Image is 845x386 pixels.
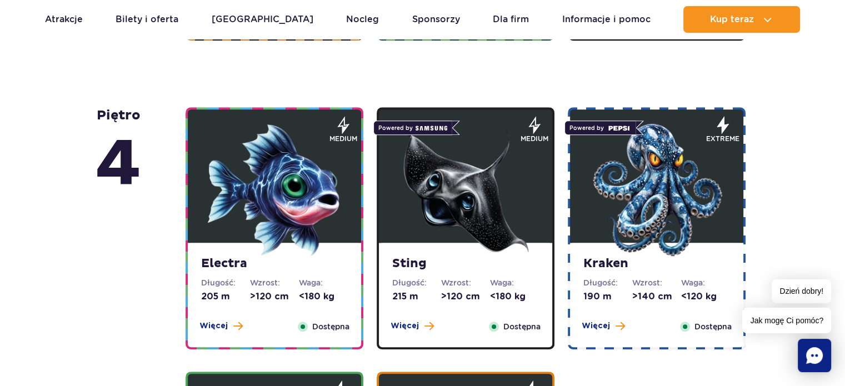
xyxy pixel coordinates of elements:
strong: Kraken [583,256,730,272]
span: Dzień dobry! [772,279,831,303]
span: Kup teraz [710,14,754,24]
dt: Waga: [490,277,539,288]
dd: >120 cm [250,290,299,303]
img: 683e9df96f1c7957131151.png [590,123,723,257]
button: Kup teraz [683,6,800,33]
span: Więcej [199,320,228,332]
span: Dostępna [312,320,349,333]
img: 683e9dc030483830179588.png [208,123,341,257]
span: Powered by [564,121,636,135]
dt: Waga: [299,277,348,288]
a: Atrakcje [45,6,83,33]
span: Dostępna [503,320,541,333]
span: medium [521,134,548,144]
span: Powered by [373,121,452,135]
a: Sponsorzy [412,6,460,33]
dd: 215 m [392,290,441,303]
img: 683e9dd6f19b1268161416.png [399,123,532,257]
dt: Waga: [681,277,730,288]
a: Bilety i oferta [116,6,178,33]
a: Dla firm [493,6,529,33]
button: Więcej [199,320,243,332]
span: extreme [706,134,739,144]
strong: Electra [201,256,348,272]
dd: >140 cm [632,290,681,303]
strong: piętro [96,107,141,206]
dd: 205 m [201,290,250,303]
dt: Długość: [201,277,250,288]
dd: <180 kg [299,290,348,303]
span: Jak mogę Ci pomóc? [742,308,831,333]
span: Więcej [391,320,419,332]
strong: Sting [392,256,539,272]
div: Chat [798,339,831,372]
dd: <120 kg [681,290,730,303]
dd: 190 m [583,290,632,303]
span: 4 [96,124,141,206]
span: medium [329,134,357,144]
span: Więcej [582,320,610,332]
dt: Wzrost: [250,277,299,288]
dt: Długość: [583,277,632,288]
a: [GEOGRAPHIC_DATA] [212,6,313,33]
dd: >120 cm [441,290,490,303]
dt: Wzrost: [441,277,490,288]
dd: <180 kg [490,290,539,303]
a: Informacje i pomoc [562,6,651,33]
a: Nocleg [346,6,379,33]
button: Więcej [582,320,625,332]
dt: Wzrost: [632,277,681,288]
span: Dostępna [694,320,732,333]
dt: Długość: [392,277,441,288]
button: Więcej [391,320,434,332]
